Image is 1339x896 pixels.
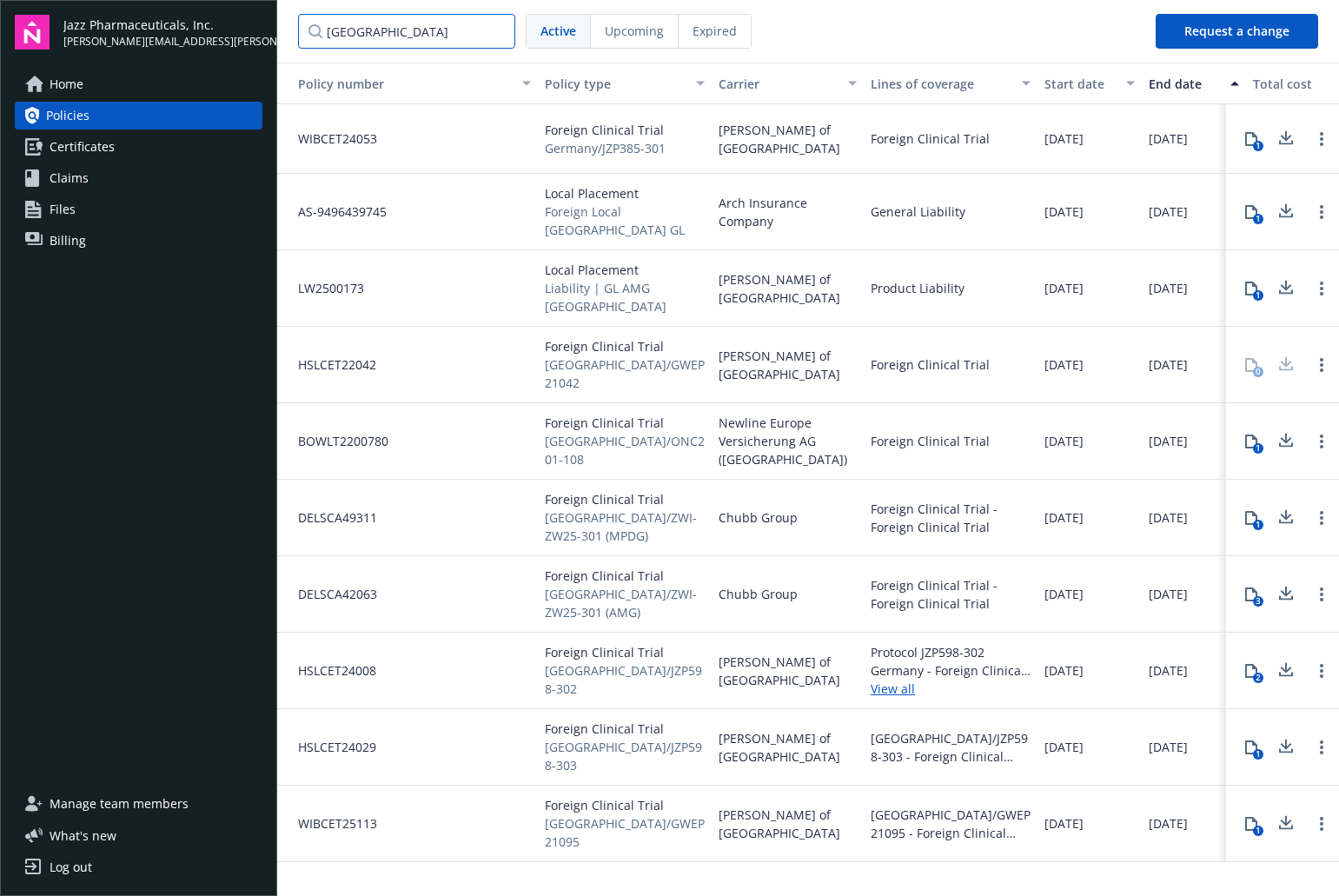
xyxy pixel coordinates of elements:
[1253,141,1263,151] div: 1
[1311,508,1332,528] a: Open options
[871,806,1031,842] div: [GEOGRAPHIC_DATA]/GWEP21095 - Foreign Clinical Trial
[1044,661,1084,680] span: [DATE]
[284,355,376,374] span: HSLCET22042
[1044,814,1084,833] span: [DATE]
[545,184,705,202] span: Local Placement
[1149,279,1188,297] span: [DATE]
[284,661,376,680] span: HSLCET24008
[545,261,705,279] span: Local Placement
[545,661,705,698] span: [GEOGRAPHIC_DATA]/JZP598-302
[1044,129,1084,148] span: [DATE]
[538,63,712,104] button: Policy type
[1311,660,1332,681] a: Open options
[284,75,512,93] div: Toggle SortBy
[15,102,262,129] a: Policies
[284,75,512,93] div: Policy number
[50,826,116,845] span: What ' s new
[605,22,664,40] span: Upcoming
[545,279,705,315] span: Liability | GL AMG [GEOGRAPHIC_DATA]
[871,75,1011,93] div: Lines of coverage
[871,576,1031,613] div: Foreign Clinical Trial - Foreign Clinical Trial
[719,194,857,230] span: Arch Insurance Company
[1234,424,1269,459] button: 1
[545,75,686,93] div: Policy type
[1149,585,1188,603] span: [DATE]
[545,355,705,392] span: [GEOGRAPHIC_DATA]/GWEP21042
[1037,63,1142,104] button: Start date
[1149,202,1188,221] span: [DATE]
[719,75,838,93] div: Carrier
[871,680,1031,698] a: View all
[719,270,857,307] span: [PERSON_NAME] of [GEOGRAPHIC_DATA]
[545,738,705,774] span: [GEOGRAPHIC_DATA]/JZP598-303
[545,337,705,355] span: Foreign Clinical Trial
[1234,654,1269,688] button: 2
[1311,129,1332,149] a: Open options
[1311,813,1332,834] a: Open options
[1149,661,1188,680] span: [DATE]
[719,585,798,603] span: Chubb Group
[545,202,705,239] span: Foreign Local [GEOGRAPHIC_DATA] GL
[50,790,189,818] span: Manage team members
[46,102,89,129] span: Policies
[540,22,576,40] span: Active
[545,432,705,468] span: [GEOGRAPHIC_DATA]/ONC201-108
[545,508,705,545] span: [GEOGRAPHIC_DATA]/ZWI-ZW25-301 (MPDG)
[871,202,965,221] div: General Liability
[50,70,83,98] span: Home
[719,121,857,157] span: [PERSON_NAME] of [GEOGRAPHIC_DATA]
[719,653,857,689] span: [PERSON_NAME] of [GEOGRAPHIC_DATA]
[1044,75,1116,93] div: Start date
[50,853,92,881] div: Log out
[50,164,89,192] span: Claims
[1149,75,1220,93] div: End date
[1311,355,1332,375] a: Open options
[545,139,666,157] span: Germany/JZP385-301
[1149,129,1188,148] span: [DATE]
[1253,520,1263,530] div: 1
[1044,432,1084,450] span: [DATE]
[864,63,1037,104] button: Lines of coverage
[719,806,857,842] span: [PERSON_NAME] of [GEOGRAPHIC_DATA]
[871,129,990,148] div: Foreign Clinical Trial
[298,14,515,49] input: Filter policies...
[712,63,864,104] button: Carrier
[15,227,262,255] a: Billing
[545,796,705,814] span: Foreign Clinical Trial
[1253,214,1263,224] div: 1
[719,347,857,383] span: [PERSON_NAME] of [GEOGRAPHIC_DATA]
[545,490,705,508] span: Foreign Clinical Trial
[1253,290,1263,301] div: 1
[1234,271,1269,306] button: 1
[1234,577,1269,612] button: 3
[284,129,377,148] span: WIBCET24053
[284,814,377,833] span: WIBCET25113
[545,585,705,621] span: [GEOGRAPHIC_DATA]/ZWI-ZW25-301 (AMG)
[1149,738,1188,756] span: [DATE]
[1253,443,1263,454] div: 1
[1253,75,1333,93] div: Total cost
[1311,584,1332,605] a: Open options
[1311,202,1332,222] a: Open options
[871,500,1031,536] div: Foreign Clinical Trial - Foreign Clinical Trial
[1044,508,1084,527] span: [DATE]
[1311,737,1332,758] a: Open options
[1311,278,1332,299] a: Open options
[719,414,857,468] span: Newline Europe Versicherung AG ([GEOGRAPHIC_DATA])
[1234,122,1269,156] button: 1
[545,814,705,851] span: [GEOGRAPHIC_DATA]/GWEP21095
[15,790,262,818] a: Manage team members
[1044,355,1084,374] span: [DATE]
[1253,749,1263,760] div: 1
[545,720,705,738] span: Foreign Clinical Trial
[1149,355,1188,374] span: [DATE]
[15,826,144,845] button: What's new
[719,729,857,766] span: [PERSON_NAME] of [GEOGRAPHIC_DATA]
[1234,806,1269,841] button: 1
[284,432,388,450] span: BOWLT2200780
[50,133,115,161] span: Certificates
[871,729,1031,766] div: [GEOGRAPHIC_DATA]/JZP598-303 - Foreign Clinical Trial
[284,738,376,756] span: HSLCET24029
[63,34,262,50] span: [PERSON_NAME][EMAIL_ADDRESS][PERSON_NAME][DOMAIN_NAME]
[1149,814,1188,833] span: [DATE]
